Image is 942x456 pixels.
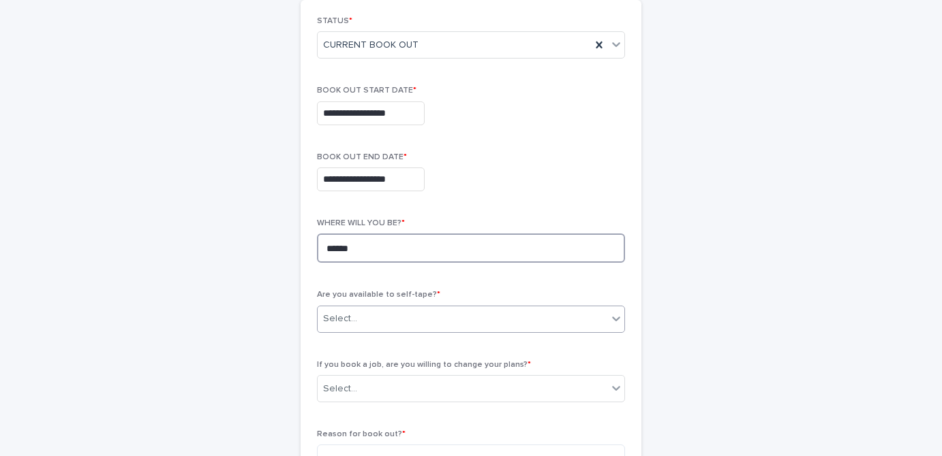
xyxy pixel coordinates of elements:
[317,291,440,299] span: Are you available to self-tape?
[317,361,531,369] span: If you book a job, are you willing to change your plans?
[323,312,357,326] div: Select...
[323,382,357,396] div: Select...
[317,219,405,227] span: WHERE WILL YOU BE?
[317,86,416,95] span: BOOK OUT START DATE
[323,38,419,52] span: CURRENT BOOK OUT
[317,17,352,25] span: STATUS
[317,430,406,438] span: Reason for book out?
[317,153,407,161] span: BOOK OUT END DATE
